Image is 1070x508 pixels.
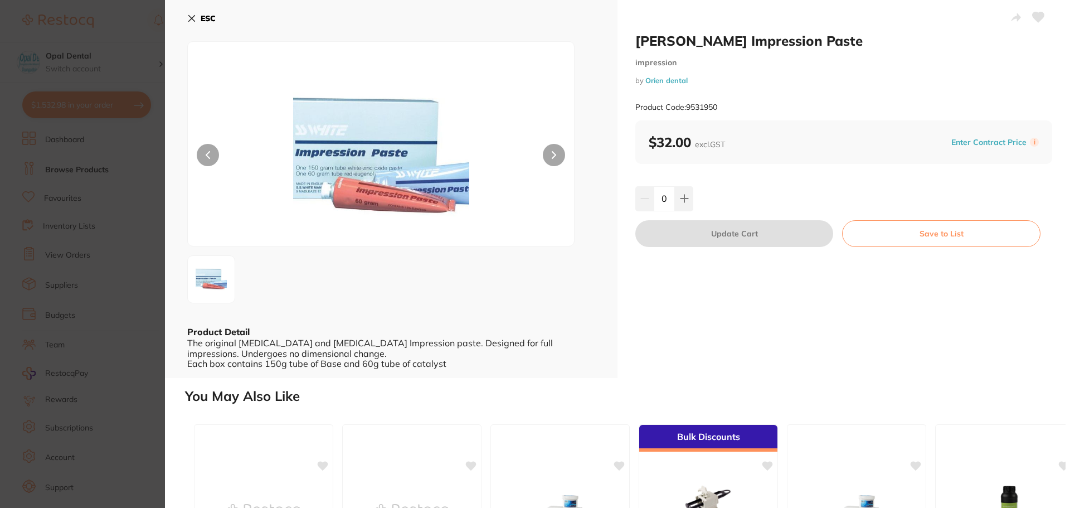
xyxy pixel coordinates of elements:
[695,139,725,149] span: excl. GST
[185,389,1066,404] h2: You May Also Like
[191,259,231,299] img: LTM2NTg1
[645,76,688,85] a: Orien dental
[635,32,1052,49] h2: [PERSON_NAME] Impression Paste
[1030,138,1039,147] label: i
[635,76,1052,85] small: by
[842,220,1040,247] button: Save to List
[201,13,216,23] b: ESC
[187,326,250,337] b: Product Detail
[187,9,216,28] button: ESC
[635,103,717,112] small: Product Code: 9531950
[635,58,1052,67] small: impression
[639,425,777,452] div: Bulk Discounts
[948,137,1030,148] button: Enter Contract Price
[635,220,833,247] button: Update Cart
[265,70,497,246] img: LTM2NTg1
[187,338,595,369] div: The original [MEDICAL_DATA] and [MEDICAL_DATA] Impression paste. Designed for full impressions. U...
[649,134,725,151] b: $32.00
